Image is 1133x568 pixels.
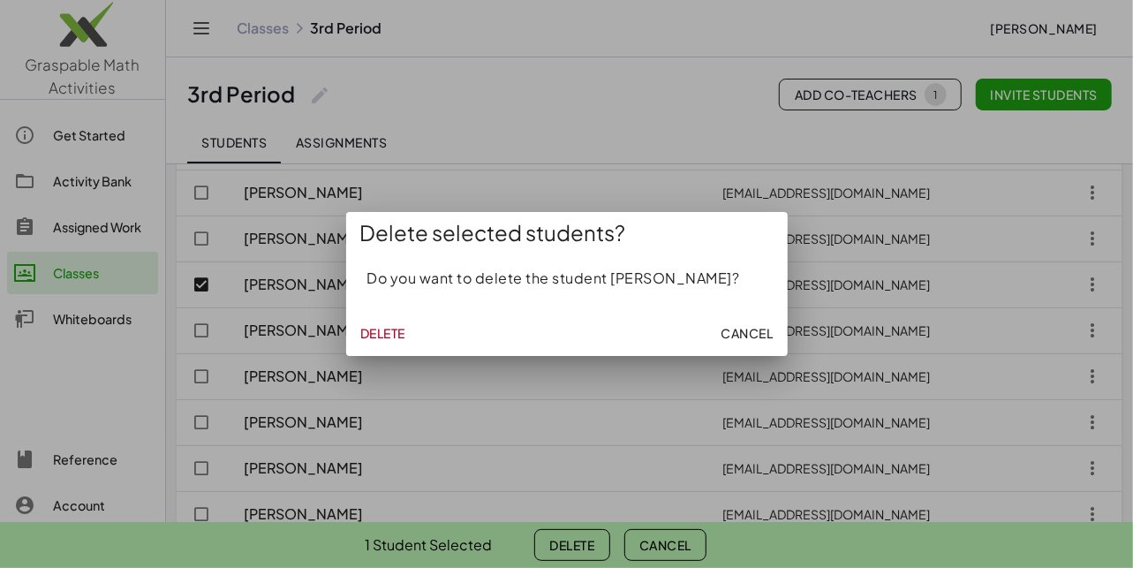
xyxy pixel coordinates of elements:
[353,317,412,349] button: Delete
[714,317,780,349] button: Cancel
[721,325,773,341] span: Cancel
[360,325,405,341] span: Delete
[346,254,788,310] div: Do you want to delete the student [PERSON_NAME]?
[360,219,626,247] span: Delete selected students?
